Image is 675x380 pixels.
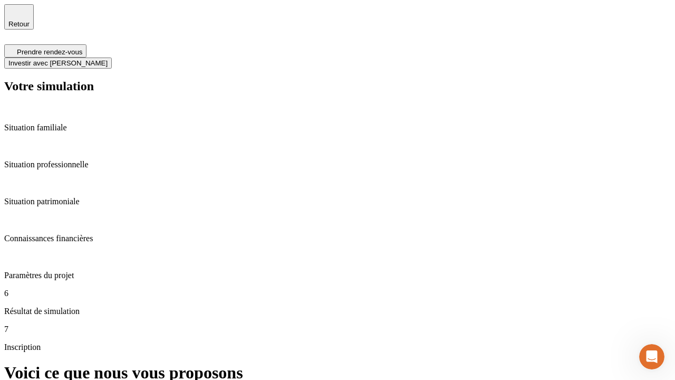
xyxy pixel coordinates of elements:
[4,325,671,334] p: 7
[4,197,671,206] p: Situation patrimoniale
[639,344,664,369] iframe: Intercom live chat
[4,4,34,30] button: Retour
[4,307,671,316] p: Résultat de simulation
[4,289,671,298] p: 6
[4,234,671,243] p: Connaissances financières
[4,44,86,58] button: Prendre rendez-vous
[8,20,30,28] span: Retour
[4,160,671,169] p: Situation professionnelle
[4,58,112,69] button: Investir avec [PERSON_NAME]
[4,123,671,132] p: Situation familiale
[8,59,108,67] span: Investir avec [PERSON_NAME]
[4,271,671,280] p: Paramètres du projet
[4,79,671,93] h2: Votre simulation
[17,48,82,56] span: Prendre rendez-vous
[4,343,671,352] p: Inscription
